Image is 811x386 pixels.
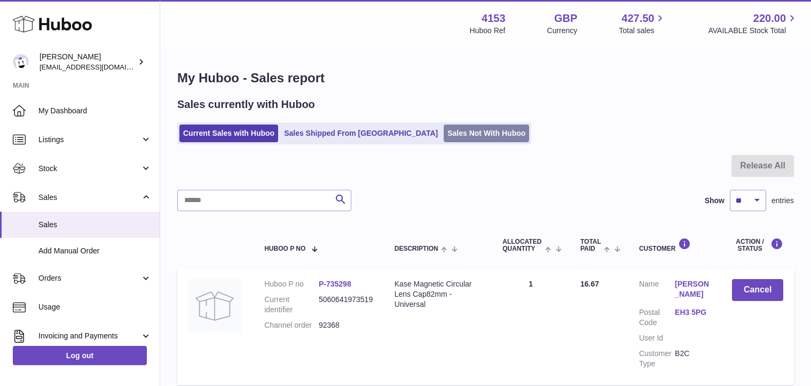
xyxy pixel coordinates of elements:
[264,295,319,315] dt: Current identifier
[40,52,136,72] div: [PERSON_NAME]
[319,295,373,315] dd: 5060641973519
[188,279,241,333] img: no-photo-large.jpg
[708,11,798,36] a: 220.00 AVAILABLE Stock Total
[639,349,675,369] dt: Customer Type
[639,333,675,343] dt: User Id
[705,196,725,206] label: Show
[13,346,147,365] a: Log out
[753,11,786,26] span: 220.00
[444,125,529,142] a: Sales Not With Huboo
[619,26,666,36] span: Total sales
[621,11,654,26] span: 427.50
[395,245,438,252] span: Description
[580,280,599,288] span: 16.67
[492,268,570,384] td: 1
[38,331,140,341] span: Invoicing and Payments
[708,26,798,36] span: AVAILABLE Stock Total
[470,26,506,36] div: Huboo Ref
[639,238,711,252] div: Customer
[580,238,601,252] span: Total paid
[38,220,152,230] span: Sales
[639,279,675,302] dt: Name
[619,11,666,36] a: 427.50 Total sales
[732,238,783,252] div: Action / Status
[771,196,794,206] span: entries
[38,135,140,145] span: Listings
[732,279,783,301] button: Cancel
[280,125,442,142] a: Sales Shipped From [GEOGRAPHIC_DATA]
[38,106,152,116] span: My Dashboard
[177,70,794,87] h1: My Huboo - Sales report
[554,11,577,26] strong: GBP
[177,97,315,112] h2: Sales currently with Huboo
[38,302,152,312] span: Usage
[38,164,140,174] span: Stock
[395,279,481,310] div: Kase Magnetic Circular Lens Cap82mm - Universal
[502,238,542,252] span: ALLOCATED Quantity
[264,245,305,252] span: Huboo P no
[38,192,140,203] span: Sales
[40,63,157,71] span: [EMAIL_ADDRESS][DOMAIN_NAME]
[319,320,373,330] dd: 92368
[319,280,351,288] a: P-735298
[264,279,319,289] dt: Huboo P no
[675,349,711,369] dd: B2C
[639,307,675,328] dt: Postal Code
[179,125,278,142] a: Current Sales with Huboo
[675,279,711,299] a: [PERSON_NAME]
[38,246,152,256] span: Add Manual Order
[13,54,29,70] img: sales@kasefilters.com
[264,320,319,330] dt: Channel order
[38,273,140,283] span: Orders
[482,11,506,26] strong: 4153
[675,307,711,318] a: EH3 5PG
[547,26,578,36] div: Currency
